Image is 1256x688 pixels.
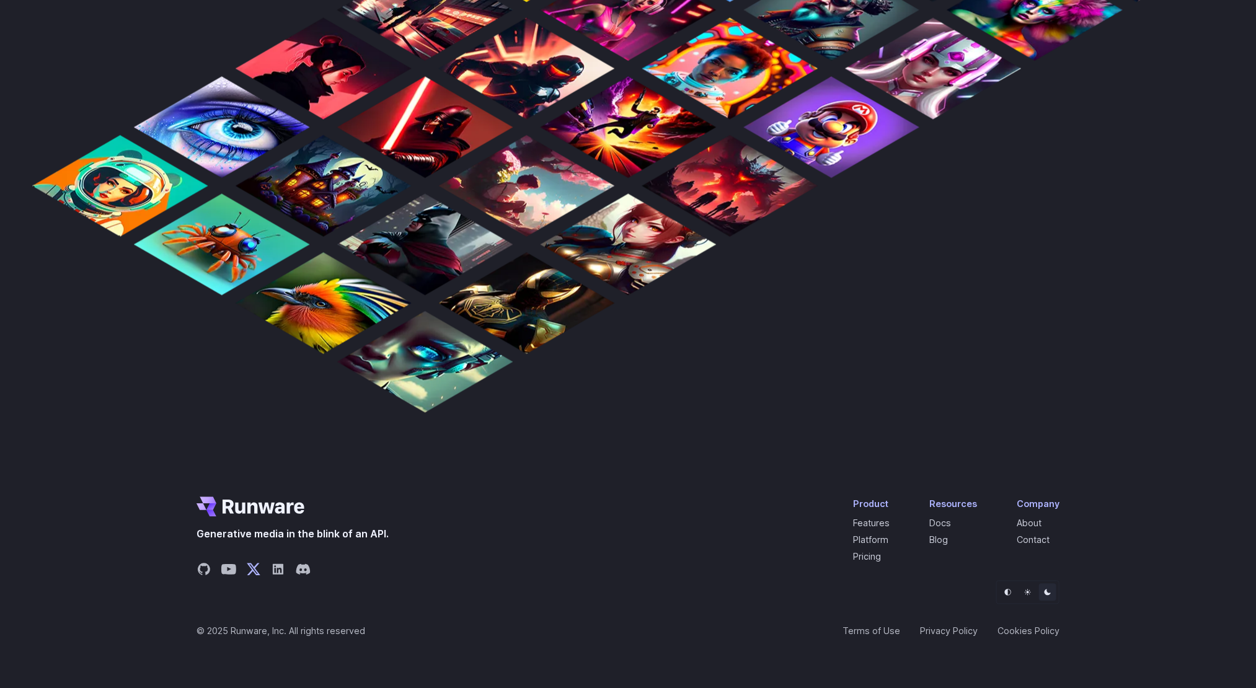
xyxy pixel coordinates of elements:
[246,562,261,581] a: Share on X
[221,562,236,581] a: Share on YouTube
[929,497,977,511] div: Resources
[1017,535,1050,545] a: Contact
[1017,497,1059,511] div: Company
[842,624,900,638] a: Terms of Use
[197,624,365,638] span: © 2025 Runware, Inc. All rights reserved
[920,624,978,638] a: Privacy Policy
[853,497,890,511] div: Product
[997,624,1059,638] a: Cookies Policy
[853,535,888,545] a: Platform
[197,562,211,581] a: Share on GitHub
[1019,584,1037,601] button: Light
[1039,584,1056,601] button: Dark
[999,584,1017,601] button: Default
[197,497,304,517] a: Go to /
[1017,518,1042,529] a: About
[996,581,1059,604] ul: Theme selector
[197,527,389,543] span: Generative media in the blink of an API.
[271,562,286,581] a: Share on LinkedIn
[929,535,948,545] a: Blog
[296,562,311,581] a: Share on Discord
[853,518,890,529] a: Features
[853,552,881,562] a: Pricing
[929,518,951,529] a: Docs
